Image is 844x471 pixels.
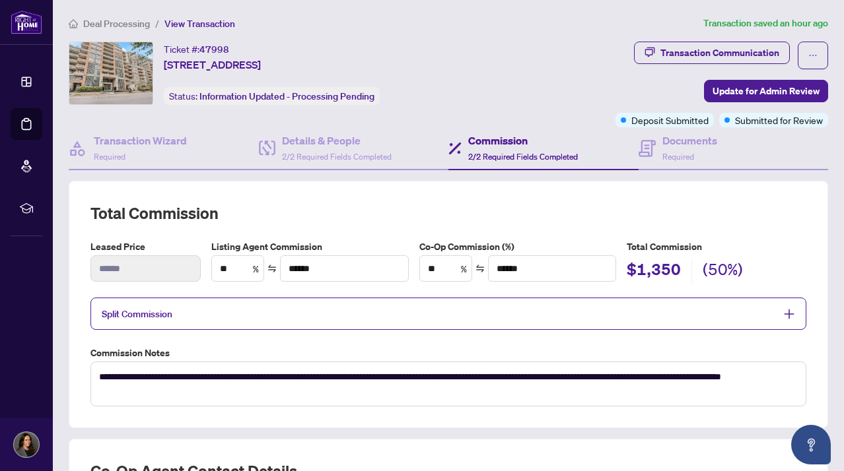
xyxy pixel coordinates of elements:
[69,19,78,28] span: home
[90,298,806,330] div: Split Commission
[164,57,261,73] span: [STREET_ADDRESS]
[662,152,694,162] span: Required
[14,432,39,457] img: Profile Icon
[791,425,831,464] button: Open asap
[713,80,820,102] span: Update for Admin Review
[102,308,172,320] span: Split Commission
[83,18,150,30] span: Deal Processing
[627,239,806,254] h5: Total Commission
[11,10,42,34] img: logo
[164,42,229,57] div: Ticket #:
[662,133,717,148] h4: Documents
[703,259,743,284] h2: (50%)
[199,44,229,55] span: 47998
[468,133,578,148] h4: Commission
[90,239,201,254] label: Leased Price
[164,87,380,105] div: Status:
[199,90,374,102] span: Information Updated - Processing Pending
[735,113,823,127] span: Submitted for Review
[90,346,806,360] label: Commission Notes
[631,113,709,127] span: Deposit Submitted
[468,152,578,162] span: 2/2 Required Fields Completed
[69,42,153,104] img: IMG-C12325471_1.jpg
[783,308,795,320] span: plus
[94,152,125,162] span: Required
[94,133,187,148] h4: Transaction Wizard
[419,239,616,254] label: Co-Op Commission (%)
[282,152,392,162] span: 2/2 Required Fields Completed
[808,51,818,60] span: ellipsis
[703,16,828,31] article: Transaction saved an hour ago
[155,16,159,31] li: /
[164,18,235,30] span: View Transaction
[211,239,408,254] label: Listing Agent Commission
[627,259,681,284] h2: $1,350
[282,133,392,148] h4: Details & People
[267,264,277,273] span: swap
[634,42,790,64] button: Transaction Communication
[475,264,485,273] span: swap
[704,80,828,102] button: Update for Admin Review
[660,42,779,63] div: Transaction Communication
[90,203,806,224] h2: Total Commission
